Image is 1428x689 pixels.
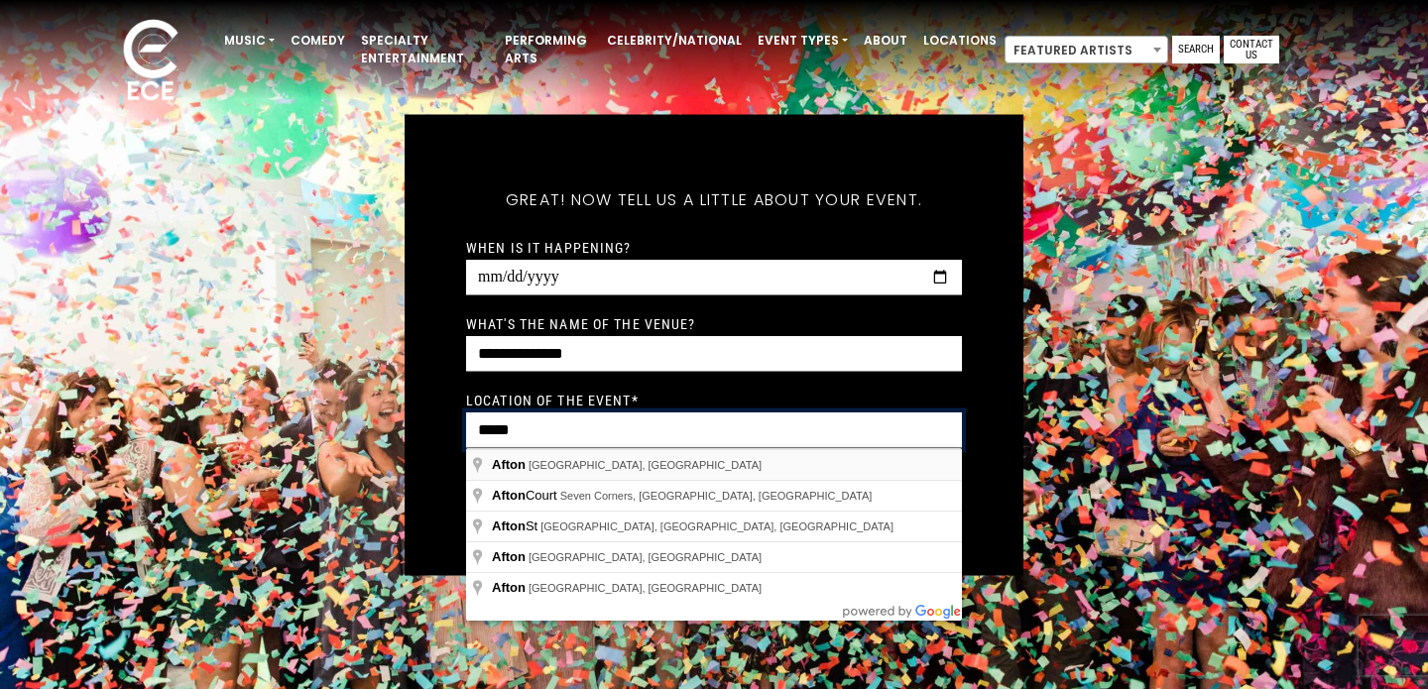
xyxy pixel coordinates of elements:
[283,24,353,57] a: Comedy
[1006,37,1167,64] span: Featured Artists
[353,24,497,75] a: Specialty Entertainment
[497,24,599,75] a: Performing Arts
[466,391,639,408] label: Location of the event
[856,24,915,57] a: About
[750,24,856,57] a: Event Types
[492,457,526,472] span: Afton
[466,314,695,332] label: What's the name of the venue?
[1224,36,1279,63] a: Contact Us
[529,551,762,563] span: [GEOGRAPHIC_DATA], [GEOGRAPHIC_DATA]
[599,24,750,57] a: Celebrity/National
[101,14,200,110] img: ece_new_logo_whitev2-1.png
[492,488,560,503] span: Court
[492,518,540,533] span: St
[492,580,526,595] span: Afton
[492,549,526,564] span: Afton
[1005,36,1168,63] span: Featured Artists
[466,238,632,256] label: When is it happening?
[216,24,283,57] a: Music
[540,520,893,532] span: [GEOGRAPHIC_DATA], [GEOGRAPHIC_DATA], [GEOGRAPHIC_DATA]
[1172,36,1220,63] a: Search
[529,582,762,594] span: [GEOGRAPHIC_DATA], [GEOGRAPHIC_DATA]
[492,518,526,533] span: Afton
[915,24,1005,57] a: Locations
[529,459,762,471] span: [GEOGRAPHIC_DATA], [GEOGRAPHIC_DATA]
[492,488,526,503] span: Afton
[466,164,962,235] h5: Great! Now tell us a little about your event.
[560,490,873,502] span: Seven Corners, [GEOGRAPHIC_DATA], [GEOGRAPHIC_DATA]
